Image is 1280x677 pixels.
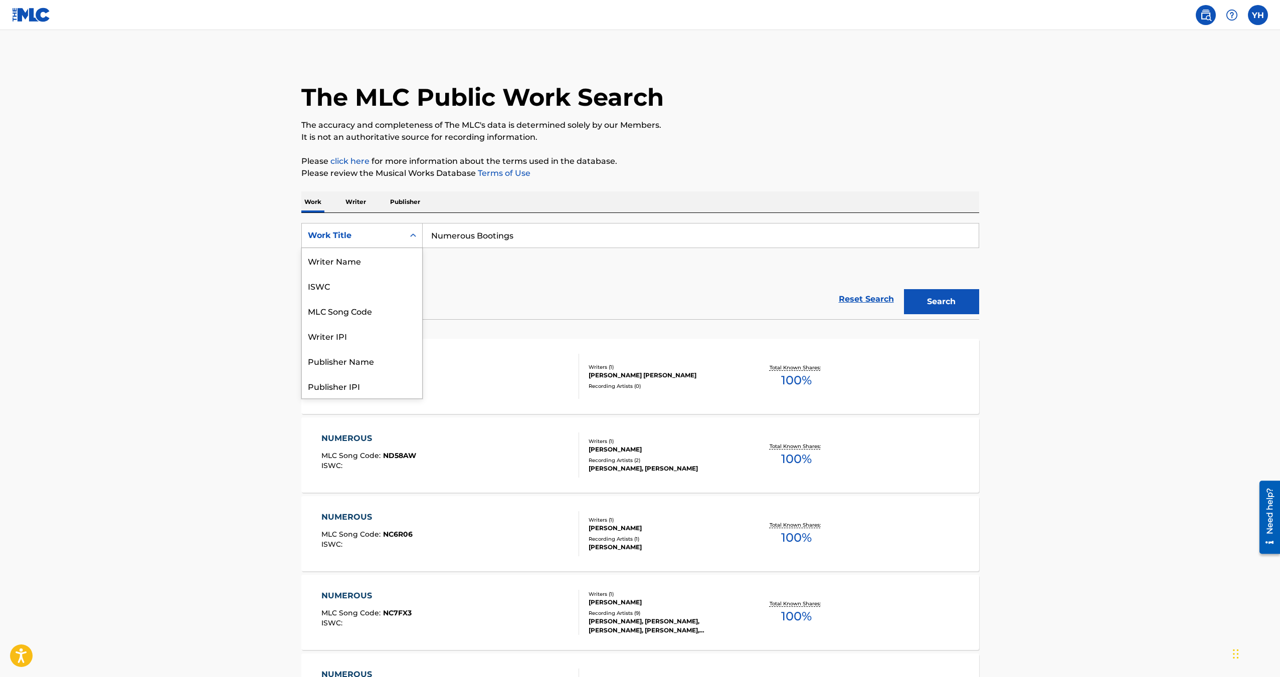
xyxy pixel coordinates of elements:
[904,289,979,314] button: Search
[781,607,812,625] span: 100 %
[781,450,812,468] span: 100 %
[321,511,413,523] div: NUMEROUS
[1233,639,1239,669] div: Drag
[302,273,422,298] div: ISWC
[301,417,979,493] a: NUMEROUSMLC Song Code:ND58AWISWC:Writers (1)[PERSON_NAME]Recording Artists (2)[PERSON_NAME], [PER...
[781,529,812,547] span: 100 %
[589,516,740,524] div: Writers ( 1 )
[589,617,740,635] div: [PERSON_NAME], [PERSON_NAME], [PERSON_NAME], [PERSON_NAME], [PERSON_NAME]
[589,457,740,464] div: Recording Artists ( 2 )
[321,540,345,549] span: ISWC :
[589,371,740,380] div: [PERSON_NAME] [PERSON_NAME]
[301,223,979,319] form: Search Form
[476,168,530,178] a: Terms of Use
[301,82,664,112] h1: The MLC Public Work Search
[589,609,740,617] div: Recording Artists ( 9 )
[301,339,979,414] a: BOOTINGSMLC Song Code:BC6H6BISWC:T3235869059Writers (1)[PERSON_NAME] [PERSON_NAME]Recording Artis...
[1248,5,1268,25] div: User Menu
[383,608,412,617] span: NC7FX3
[12,8,51,22] img: MLC Logo
[301,496,979,571] a: NUMEROUSMLC Song Code:NC6R06ISWC:Writers (1)[PERSON_NAME]Recording Artists (1)[PERSON_NAME]Total ...
[383,530,413,539] span: NC6R06
[301,155,979,167] p: Please for more information about the terms used in the database.
[342,191,369,212] p: Writer
[589,464,740,473] div: [PERSON_NAME], [PERSON_NAME]
[321,432,416,444] div: NUMEROUS
[781,371,812,389] span: 100 %
[1226,9,1238,21] img: help
[589,445,740,454] div: [PERSON_NAME]
[589,524,740,533] div: [PERSON_NAME]
[589,382,740,390] div: Recording Artists ( 0 )
[330,156,370,166] a: click here
[302,298,422,323] div: MLC Song Code
[387,191,423,212] p: Publisher
[589,590,740,598] div: Writers ( 1 )
[589,437,740,445] div: Writers ( 1 )
[1230,629,1280,677] iframe: Chat Widget
[770,364,823,371] p: Total Known Shares:
[321,590,412,602] div: NUMEROUS
[302,348,422,373] div: Publisher Name
[302,248,422,273] div: Writer Name
[321,618,345,627] span: ISWC :
[321,461,345,470] span: ISWC :
[770,521,823,529] p: Total Known Shares:
[301,191,324,212] p: Work
[834,288,899,310] a: Reset Search
[301,167,979,179] p: Please review the Musical Works Database
[321,451,383,460] span: MLC Song Code :
[589,363,740,371] div: Writers ( 1 )
[321,530,383,539] span: MLC Song Code :
[1196,5,1216,25] a: Public Search
[302,373,422,398] div: Publisher IPI
[589,543,740,552] div: [PERSON_NAME]
[301,131,979,143] p: It is not an authoritative source for recording information.
[1222,5,1242,25] div: Help
[321,608,383,617] span: MLC Song Code :
[770,600,823,607] p: Total Known Shares:
[308,230,398,242] div: Work Title
[1252,477,1280,557] iframe: Resource Center
[1200,9,1212,21] img: search
[301,575,979,650] a: NUMEROUSMLC Song Code:NC7FX3ISWC:Writers (1)[PERSON_NAME]Recording Artists (9)[PERSON_NAME], [PER...
[770,442,823,450] p: Total Known Shares:
[301,119,979,131] p: The accuracy and completeness of The MLC's data is determined solely by our Members.
[302,323,422,348] div: Writer IPI
[383,451,416,460] span: ND58AW
[589,535,740,543] div: Recording Artists ( 1 )
[589,598,740,607] div: [PERSON_NAME]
